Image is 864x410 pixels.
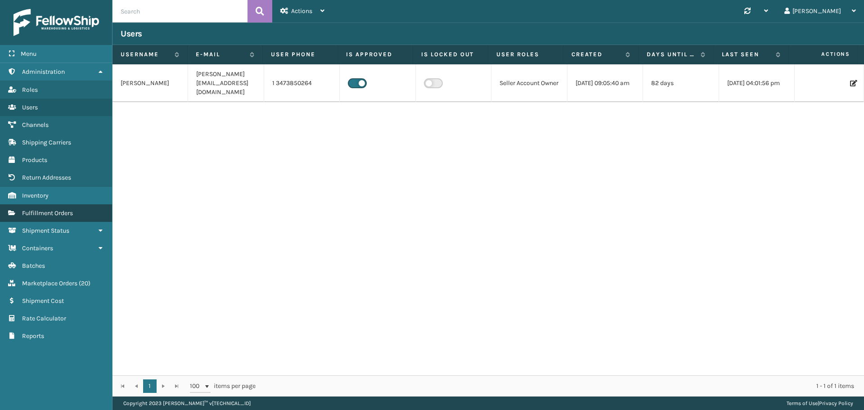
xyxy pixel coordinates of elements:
[22,68,65,76] span: Administration
[268,382,854,391] div: 1 - 1 of 1 items
[819,400,853,406] a: Privacy Policy
[79,279,90,287] span: ( 20 )
[190,382,203,391] span: 100
[143,379,157,393] a: 1
[571,50,621,59] label: Created
[112,64,188,102] td: [PERSON_NAME]
[123,396,251,410] p: Copyright 2023 [PERSON_NAME]™ v [TECHNICAL_ID]
[121,50,170,59] label: Username
[188,64,264,102] td: [PERSON_NAME][EMAIL_ADDRESS][DOMAIN_NAME]
[22,209,73,217] span: Fulfillment Orders
[22,174,71,181] span: Return Addresses
[792,47,855,62] span: Actions
[850,80,855,86] i: Edit
[22,86,38,94] span: Roles
[291,7,312,15] span: Actions
[22,227,69,234] span: Shipment Status
[190,379,256,393] span: items per page
[722,50,771,59] label: Last Seen
[346,50,405,59] label: Is Approved
[22,104,38,111] span: Users
[264,64,340,102] td: 1 3473850264
[22,315,66,322] span: Rate Calculator
[22,332,44,340] span: Reports
[196,50,245,59] label: E-mail
[421,50,480,59] label: Is Locked Out
[121,28,142,39] h3: Users
[22,244,53,252] span: Containers
[647,50,696,59] label: Days until password expires
[22,139,71,146] span: Shipping Carriers
[22,279,77,287] span: Marketplace Orders
[643,64,719,102] td: 82 days
[22,262,45,270] span: Batches
[22,297,64,305] span: Shipment Cost
[22,192,49,199] span: Inventory
[22,121,49,129] span: Channels
[567,64,643,102] td: [DATE] 09:05:40 am
[22,156,47,164] span: Products
[491,64,567,102] td: Seller Account Owner
[787,400,818,406] a: Terms of Use
[496,50,555,59] label: User Roles
[787,396,853,410] div: |
[13,9,99,36] img: logo
[271,50,329,59] label: User phone
[21,50,36,58] span: Menu
[719,64,795,102] td: [DATE] 04:01:56 pm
